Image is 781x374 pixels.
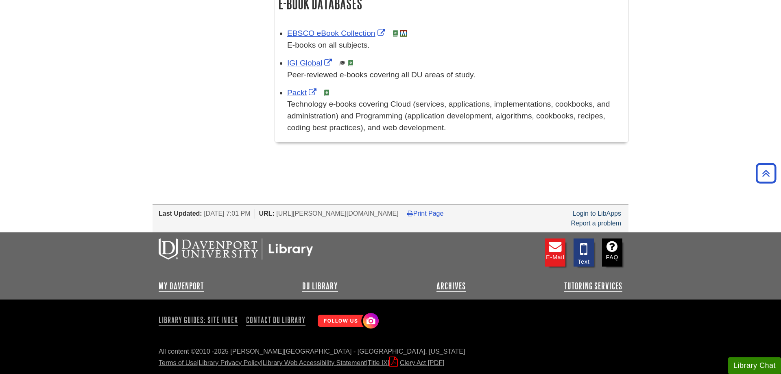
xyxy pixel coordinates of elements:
span: URL: [259,210,275,217]
a: Back to Top [753,168,779,179]
a: Terms of Use [159,359,197,366]
a: Login to LibApps [573,210,621,217]
p: E-books on all subjects. [287,39,624,51]
a: Print Page [407,210,444,217]
img: e-Book [392,30,399,37]
a: Report a problem [571,220,621,227]
img: Scholarly or Peer Reviewed [339,60,346,66]
a: Library Web Accessibility Statement [263,359,366,366]
a: DU Library [302,281,338,291]
div: All content ©2010 - 2025 [PERSON_NAME][GEOGRAPHIC_DATA] - [GEOGRAPHIC_DATA], [US_STATE] | | | | [159,347,622,368]
a: Library Guides: Site Index [159,313,241,327]
img: Follow Us! Instagram [314,310,381,333]
a: Tutoring Services [564,281,622,291]
img: e-Book [347,60,354,66]
a: Link opens in new window [287,59,334,67]
span: Last Updated: [159,210,202,217]
button: Library Chat [728,357,781,374]
img: DU Libraries [159,238,313,260]
a: Library Privacy Policy [199,359,261,366]
p: Technology e-books covering Cloud (services, applications, implementations, cookbooks, and admini... [287,98,624,133]
img: MeL (Michigan electronic Library) [400,30,407,37]
span: [URL][PERSON_NAME][DOMAIN_NAME] [276,210,399,217]
a: Title IX [368,359,388,366]
a: E-mail [545,238,565,267]
a: Text [574,238,594,267]
a: Link opens in new window [287,88,319,97]
img: e-Book [323,90,330,96]
a: FAQ [602,238,622,267]
a: Link opens in new window [287,29,387,37]
span: [DATE] 7:01 PM [204,210,250,217]
a: Clery Act [389,359,444,366]
a: Archives [436,281,466,291]
p: Peer-reviewed e-books covering all DU areas of study. [287,69,624,81]
a: My Davenport [159,281,204,291]
i: Print Page [407,210,413,217]
a: Contact DU Library [243,313,309,327]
